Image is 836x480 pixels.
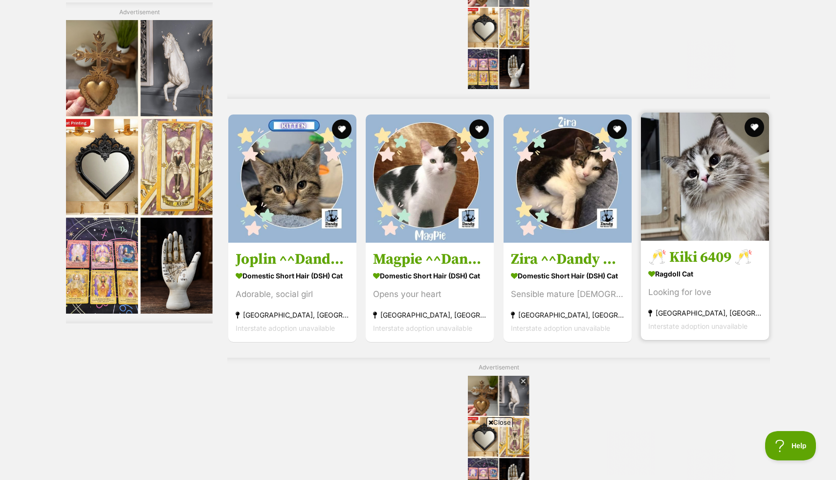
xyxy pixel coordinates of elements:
[366,114,494,243] img: Magpie ^^Dandy Cat Rescue^^ - Domestic Short Hair (DSH) Cat
[366,243,494,342] a: Magpie ^^Dandy Cat Rescue^^ Domestic Short Hair (DSH) Cat Opens your heart [GEOGRAPHIC_DATA], [GE...
[648,306,762,320] strong: [GEOGRAPHIC_DATA], [GEOGRAPHIC_DATA]
[511,250,624,269] h3: Zira ^^Dandy Cat Rescue^^
[66,21,213,314] iframe: Advertisement
[332,119,352,139] button: favourite
[75,198,147,294] img: https://img.kwcdn.com/product/fancy/2e5d212c-9dff-4fbc-a4e7-31011d4e5c1e.jpg?imageMogr2/strip/siz...
[373,288,486,301] div: Opens your heart
[75,99,147,195] img: https://img.kwcdn.com/product/fancy/9ab7178e-8700-40f4-9eae-e1a3fbd1041a.jpg?imageMogr2/strip/siz...
[236,308,349,321] strong: [GEOGRAPHIC_DATA], [GEOGRAPHIC_DATA]
[236,269,349,283] strong: Domestic Short Hair (DSH) Cat
[765,431,816,460] iframe: Help Scout Beacon - Open
[641,241,769,340] a: 🥂 Kiki 6409 🥂 Ragdoll Cat Looking for love [GEOGRAPHIC_DATA], [GEOGRAPHIC_DATA] Interstate adopti...
[373,250,486,269] h3: Magpie ^^Dandy Cat Rescue^^
[511,324,610,332] span: Interstate adoption unavailable
[504,243,632,342] a: Zira ^^Dandy Cat Rescue^^ Domestic Short Hair (DSH) Cat Sensible mature [DEMOGRAPHIC_DATA] [GEOGR...
[511,269,624,283] strong: Domestic Short Hair (DSH) Cat
[641,113,769,241] img: 🥂 Kiki 6409 🥂 - Ragdoll Cat
[504,114,632,243] img: Zira ^^Dandy Cat Rescue^^ - Domestic Short Hair (DSH) Cat
[745,117,764,137] button: favourite
[486,417,513,427] span: Close
[648,248,762,267] h3: 🥂 Kiki 6409 🥂
[181,431,655,475] iframe: Advertisement
[228,114,356,243] img: Joplin ^^Dandy Cat Rescue^^ - Domestic Short Hair (DSH) Cat
[236,324,335,332] span: Interstate adoption unavailable
[511,288,624,301] div: Sensible mature [DEMOGRAPHIC_DATA]
[373,308,486,321] strong: [GEOGRAPHIC_DATA], [GEOGRAPHIC_DATA]
[228,243,356,342] a: Joplin ^^Dandy Cat Rescue^^ Domestic Short Hair (DSH) Cat Adorable, social girl [GEOGRAPHIC_DATA]...
[648,322,748,330] span: Interstate adoption unavailable
[373,324,472,332] span: Interstate adoption unavailable
[607,119,627,139] button: favourite
[236,250,349,269] h3: Joplin ^^Dandy Cat Rescue^^
[75,99,147,195] img: https://img.kwcdn.com/product/fancy/6fc63f68-a3fc-4a8e-a8d1-8ffa88590503.jpg?imageMogr2/strip/siz...
[236,288,349,301] div: Adorable, social girl
[511,308,624,321] strong: [GEOGRAPHIC_DATA], [GEOGRAPHIC_DATA]
[648,286,762,299] div: Looking for love
[75,198,147,294] img: https://img.kwcdn.com/product/fancy/1884d231-5836-4a73-880f-5dc23e20315c.jpg?imageMogr2/strip/siz...
[648,267,762,281] strong: Ragdoll Cat
[66,2,213,324] div: Advertisement
[470,119,489,139] button: favourite
[373,269,486,283] strong: Domestic Short Hair (DSH) Cat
